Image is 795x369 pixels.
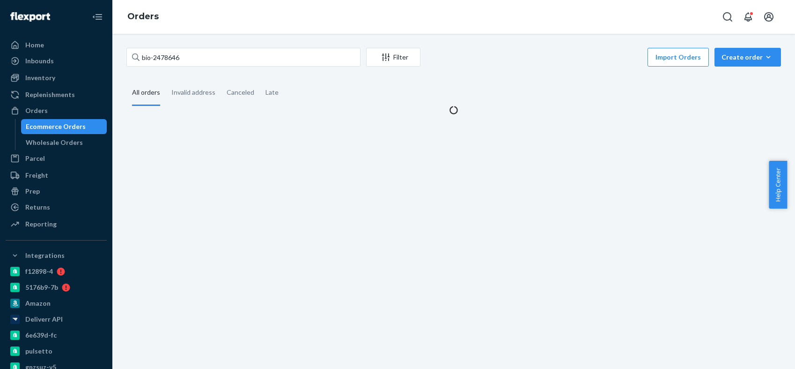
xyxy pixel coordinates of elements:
[718,8,737,26] button: Open Search Box
[648,48,709,67] button: Import Orders
[126,48,361,67] input: Search orders
[25,219,57,229] div: Reporting
[6,38,107,53] a: Home
[25,90,75,99] div: Replenishments
[25,299,51,308] div: Amazon
[21,135,107,150] a: Wholesale Orders
[26,122,86,131] div: Ecommerce Orders
[6,312,107,327] a: Deliverr API
[6,168,107,183] a: Freight
[25,154,45,163] div: Parcel
[6,200,107,215] a: Returns
[714,48,781,67] button: Create order
[25,315,63,324] div: Deliverr API
[6,53,107,68] a: Inbounds
[6,296,107,311] a: Amazon
[6,103,107,118] a: Orders
[132,80,160,106] div: All orders
[25,40,44,50] div: Home
[6,264,107,279] a: f12898-4
[367,53,420,62] div: Filter
[6,344,107,359] a: pulsetto
[6,184,107,199] a: Prep
[21,119,107,134] a: Ecommerce Orders
[88,8,107,26] button: Close Navigation
[721,53,774,62] div: Create order
[769,161,787,209] button: Help Center
[265,80,279,105] div: Late
[6,280,107,295] a: 5176b9-7b
[25,73,55,83] div: Inventory
[227,80,254,105] div: Canceled
[25,171,48,180] div: Freight
[6,328,107,343] a: 6e639d-fc
[6,248,107,263] button: Integrations
[366,48,420,67] button: Filter
[127,11,159,22] a: Orders
[25,267,53,276] div: f12898-4
[759,8,778,26] button: Open account menu
[739,8,758,26] button: Open notifications
[25,331,57,340] div: 6e639d-fc
[6,217,107,232] a: Reporting
[6,151,107,166] a: Parcel
[25,187,40,196] div: Prep
[6,87,107,102] a: Replenishments
[25,251,65,260] div: Integrations
[120,3,166,30] ol: breadcrumbs
[25,283,58,292] div: 5176b9-7b
[6,70,107,85] a: Inventory
[25,56,54,66] div: Inbounds
[25,106,48,115] div: Orders
[25,346,52,356] div: pulsetto
[10,12,50,22] img: Flexport logo
[171,80,215,105] div: Invalid address
[26,138,83,147] div: Wholesale Orders
[25,203,50,212] div: Returns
